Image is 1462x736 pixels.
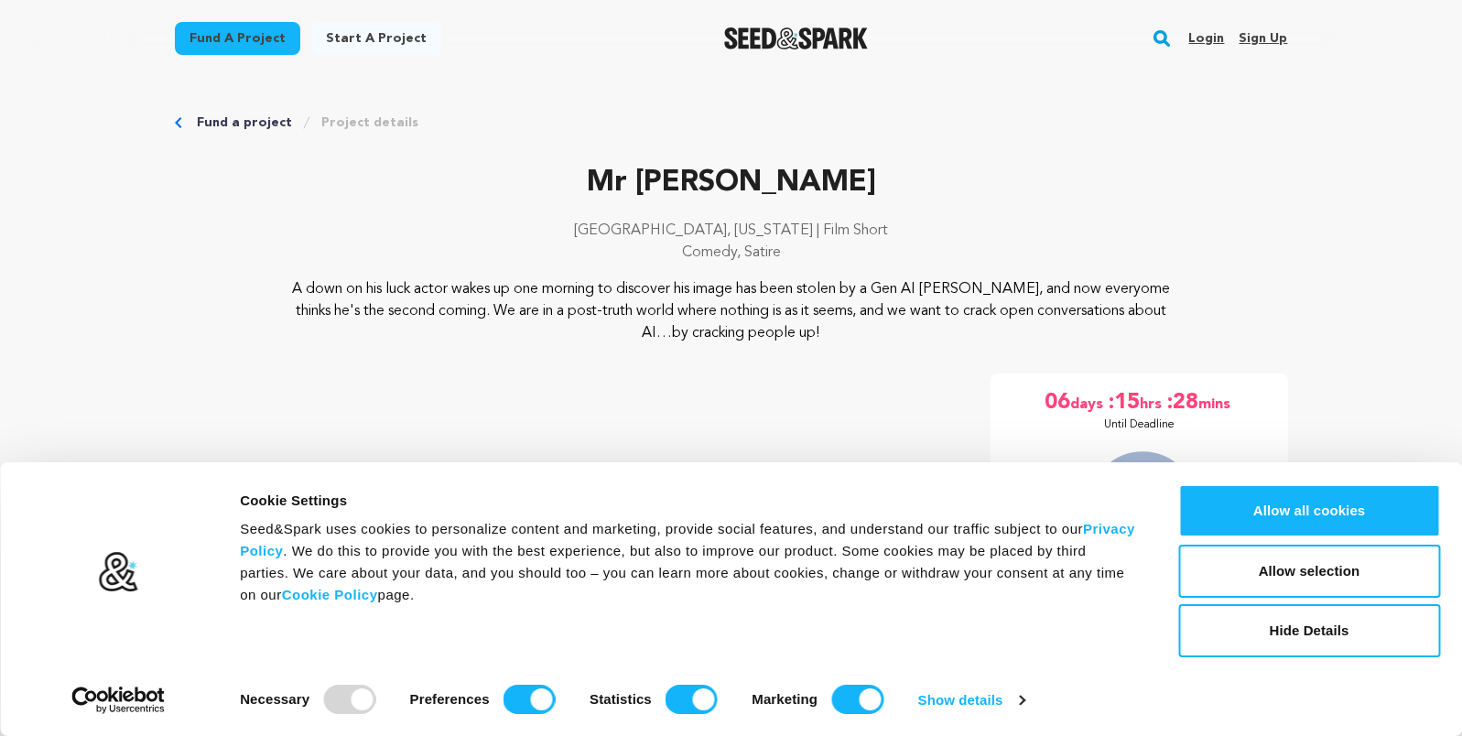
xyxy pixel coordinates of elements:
a: Seed&Spark Homepage [724,27,868,49]
a: Fund a project [197,114,292,132]
legend: Consent Selection [239,677,240,678]
p: A down on his luck actor wakes up one morning to discover his image has been stolen by a Gen AI [... [286,278,1176,344]
a: Show details [918,687,1024,714]
a: Fund a project [175,22,300,55]
a: Login [1188,24,1224,53]
a: Project details [321,114,418,132]
strong: Necessary [240,691,309,707]
span: 06 [1045,388,1070,417]
button: Hide Details [1178,604,1440,657]
img: logo [98,551,139,593]
p: Comedy, Satire [175,242,1288,264]
span: mins [1198,388,1234,417]
strong: Marketing [752,691,818,707]
img: Seed&Spark Logo Dark Mode [724,27,868,49]
a: Cookie Policy [282,587,378,602]
div: Seed&Spark uses cookies to personalize content and marketing, provide social features, and unders... [240,518,1137,606]
span: :15 [1107,388,1140,417]
p: [GEOGRAPHIC_DATA], [US_STATE] | Film Short [175,220,1288,242]
div: Cookie Settings [240,490,1137,512]
strong: Preferences [410,691,490,707]
a: Privacy Policy [240,521,1135,558]
a: Sign up [1239,24,1287,53]
button: Allow selection [1178,545,1440,598]
button: Allow all cookies [1178,484,1440,537]
strong: Statistics [590,691,652,707]
span: :28 [1165,388,1198,417]
a: Usercentrics Cookiebot - opens in a new window [38,687,199,714]
div: Breadcrumb [175,114,1288,132]
a: Start a project [311,22,441,55]
p: Mr [PERSON_NAME] [175,161,1288,205]
span: days [1070,388,1107,417]
span: hrs [1140,388,1165,417]
p: Until Deadline [1104,417,1175,432]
